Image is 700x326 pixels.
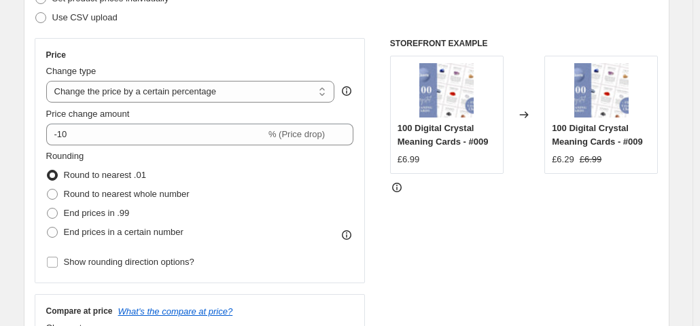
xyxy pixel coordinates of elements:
[552,123,643,147] span: 100 Digital Crystal Meaning Cards - #009
[552,153,574,166] div: £6.29
[340,84,353,98] div: help
[398,123,489,147] span: 100 Digital Crystal Meaning Cards - #009
[64,227,183,237] span: End prices in a certain number
[46,50,66,60] h3: Price
[46,151,84,161] span: Rounding
[64,208,130,218] span: End prices in .99
[419,63,474,117] img: 100-digital-crystal-cards-009-746477_80x.jpg
[390,38,659,49] h6: STOREFRONT EXAMPLE
[46,66,97,76] span: Change type
[64,170,146,180] span: Round to nearest .01
[118,306,233,316] button: What's the compare at price?
[46,124,266,145] input: -15
[64,257,194,267] span: Show rounding direction options?
[46,306,113,316] h3: Compare at price
[398,153,420,166] div: £6.99
[52,12,118,22] span: Use CSV upload
[46,109,130,119] span: Price change amount
[580,153,602,166] strike: £6.99
[268,129,325,139] span: % (Price drop)
[574,63,629,117] img: 100-digital-crystal-cards-009-746477_80x.jpg
[64,189,190,199] span: Round to nearest whole number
